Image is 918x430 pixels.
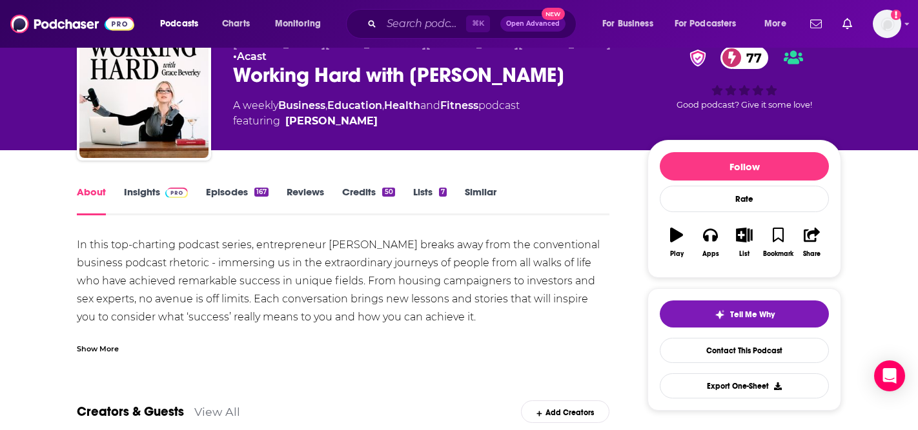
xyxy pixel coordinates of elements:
[761,219,795,266] button: Bookmark
[728,219,761,266] button: List
[733,46,768,69] span: 77
[764,15,786,33] span: More
[439,188,447,197] div: 7
[382,14,466,34] input: Search podcasts, credits, & more...
[151,14,215,34] button: open menu
[237,50,267,63] a: Acast
[805,13,827,35] a: Show notifications dropdown
[521,400,609,423] div: Add Creators
[660,373,829,398] button: Export One-Sheet
[465,186,496,215] a: Similar
[763,250,793,258] div: Bookmark
[686,50,710,66] img: verified Badge
[254,188,269,197] div: 167
[440,99,478,112] a: Fitness
[677,100,812,110] span: Good podcast? Give it some love!
[874,360,905,391] div: Open Intercom Messenger
[648,38,841,118] div: verified Badge77Good podcast? Give it some love!
[206,186,269,215] a: Episodes167
[715,309,725,320] img: tell me why sparkle
[222,15,250,33] span: Charts
[382,99,384,112] span: ,
[160,15,198,33] span: Podcasts
[413,186,447,215] a: Lists7
[77,186,106,215] a: About
[720,46,768,69] a: 77
[803,250,821,258] div: Share
[79,29,209,158] img: Working Hard with Grace Beverley
[233,98,520,129] div: A weekly podcast
[593,14,669,34] button: open menu
[670,250,684,258] div: Play
[506,21,560,27] span: Open Advanced
[233,113,520,129] span: featuring
[666,14,755,34] button: open menu
[266,14,338,34] button: open menu
[285,113,378,129] a: Grace Beverley
[739,250,750,258] div: List
[278,99,325,112] a: Business
[873,10,901,38] img: User Profile
[420,99,440,112] span: and
[124,186,188,215] a: InsightsPodchaser Pro
[327,99,382,112] a: Education
[382,188,394,197] div: 50
[873,10,901,38] span: Logged in as megcassidy
[730,309,775,320] span: Tell Me Why
[10,12,134,36] img: Podchaser - Follow, Share and Rate Podcasts
[287,186,324,215] a: Reviews
[660,186,829,212] div: Rate
[342,186,394,215] a: Credits50
[358,9,589,39] div: Search podcasts, credits, & more...
[693,219,727,266] button: Apps
[660,219,693,266] button: Play
[660,338,829,363] a: Contact This Podcast
[77,404,184,420] a: Creators & Guests
[675,15,737,33] span: For Podcasters
[214,14,258,34] a: Charts
[873,10,901,38] button: Show profile menu
[602,15,653,33] span: For Business
[837,13,857,35] a: Show notifications dropdown
[660,152,829,181] button: Follow
[755,14,802,34] button: open menu
[233,50,267,63] span: •
[165,188,188,198] img: Podchaser Pro
[384,99,420,112] a: Health
[466,15,490,32] span: ⌘ K
[500,16,566,32] button: Open AdvancedNew
[542,8,565,20] span: New
[702,250,719,258] div: Apps
[194,405,240,418] a: View All
[660,300,829,327] button: tell me why sparkleTell Me Why
[325,99,327,112] span: ,
[891,10,901,20] svg: Add a profile image
[275,15,321,33] span: Monitoring
[795,219,829,266] button: Share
